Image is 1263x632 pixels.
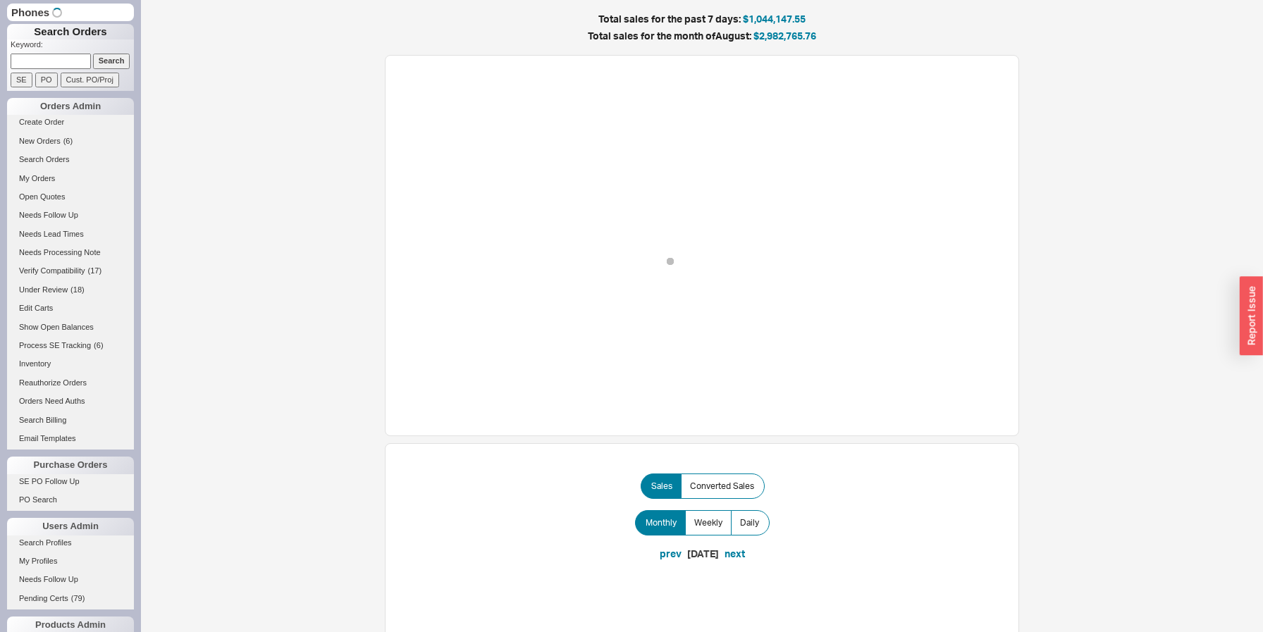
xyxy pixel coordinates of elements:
span: Verify Compatibility [19,266,85,275]
span: Monthly [646,517,677,528]
h1: Search Orders [7,24,134,39]
a: Needs Follow Up [7,208,134,223]
div: Purchase Orders [7,457,134,473]
span: New Orders [19,137,61,145]
p: Keyword: [11,39,134,54]
a: Pending Certs(79) [7,591,134,606]
a: Edit Carts [7,301,134,316]
a: Search Orders [7,152,134,167]
a: Inventory [7,357,134,371]
span: $1,044,147.55 [743,13,806,25]
a: Under Review(18) [7,283,134,297]
input: Search [93,54,130,68]
span: Daily [740,517,759,528]
a: New Orders(6) [7,134,134,149]
a: Reauthorize Orders [7,376,134,390]
span: ( 6 ) [63,137,73,145]
span: Needs Follow Up [19,211,78,219]
h5: Total sales for the past 7 days: [258,14,1146,24]
span: Sales [651,481,672,492]
button: prev [660,547,682,561]
a: Create Order [7,115,134,130]
input: Cust. PO/Proj [61,73,119,87]
a: Process SE Tracking(6) [7,338,134,353]
a: Search Profiles [7,535,134,550]
a: Needs Follow Up [7,572,134,587]
a: SE PO Follow Up [7,474,134,489]
span: Under Review [19,285,68,294]
a: Search Billing [7,413,134,428]
span: ( 17 ) [88,266,102,275]
span: Needs Follow Up [19,575,78,583]
a: Orders Need Auths [7,394,134,409]
a: PO Search [7,492,134,507]
span: Needs Processing Note [19,248,101,256]
input: PO [35,73,58,87]
span: ( 18 ) [70,285,85,294]
a: My Profiles [7,554,134,569]
a: Show Open Balances [7,320,134,335]
h5: Total sales for the month of August : [258,31,1146,41]
span: Process SE Tracking [19,341,91,349]
a: Open Quotes [7,190,134,204]
input: SE [11,73,32,87]
span: ( 6 ) [94,341,103,349]
a: Verify Compatibility(17) [7,264,134,278]
span: Weekly [694,517,722,528]
button: next [725,547,745,561]
a: Needs Lead Times [7,227,134,242]
span: ( 79 ) [71,594,85,602]
span: Pending Certs [19,594,68,602]
a: Needs Processing Note [7,245,134,260]
div: [DATE] [687,547,719,561]
div: Phones [7,4,134,21]
div: Orders Admin [7,98,134,115]
span: Converted Sales [690,481,754,492]
a: My Orders [7,171,134,186]
span: $2,982,765.76 [753,30,816,42]
div: Users Admin [7,518,134,535]
a: Email Templates [7,431,134,446]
